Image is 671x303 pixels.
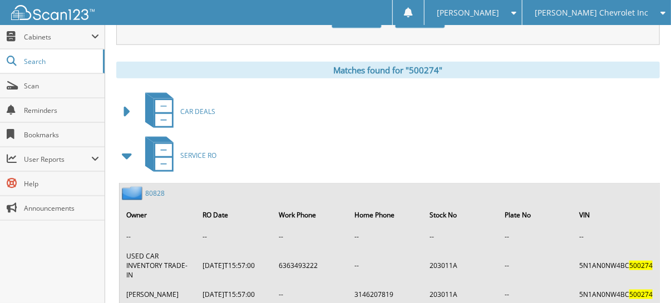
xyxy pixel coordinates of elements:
[197,227,272,246] td: --
[24,203,99,213] span: Announcements
[24,81,99,91] span: Scan
[122,186,145,200] img: folder2.png
[197,247,272,284] td: [DATE]T15:57:00
[24,32,91,42] span: Cabinets
[197,203,272,226] th: RO Date
[121,247,196,284] td: USED CAR INVENTORY TRADE-IN
[437,9,499,16] span: [PERSON_NAME]
[11,5,95,20] img: scan123-logo-white.svg
[349,227,423,246] td: --
[24,57,97,66] span: Search
[425,247,499,284] td: 203011A
[24,155,91,164] span: User Reports
[139,90,215,133] a: CAR DEALS
[180,151,216,160] span: SERVICE RO
[121,203,196,226] th: Owner
[425,203,499,226] th: Stock No
[615,250,671,303] iframe: Chat Widget
[349,203,423,226] th: Home Phone
[116,62,660,78] div: Matches found for "500274"
[499,203,573,226] th: Plate No
[574,247,658,284] td: 5N1AN0NW4BC
[24,106,99,115] span: Reminders
[180,107,215,116] span: CAR DEALS
[273,203,348,226] th: Work Phone
[273,247,348,284] td: 6363493222
[499,247,573,284] td: --
[535,9,648,16] span: [PERSON_NAME] Chevrolet Inc
[574,203,658,226] th: VIN
[273,227,348,246] td: --
[121,227,196,246] td: --
[349,247,423,284] td: --
[574,227,658,246] td: --
[139,133,216,177] a: SERVICE RO
[24,179,99,188] span: Help
[145,188,165,198] a: 80828
[499,227,573,246] td: --
[425,227,499,246] td: --
[24,130,99,140] span: Bookmarks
